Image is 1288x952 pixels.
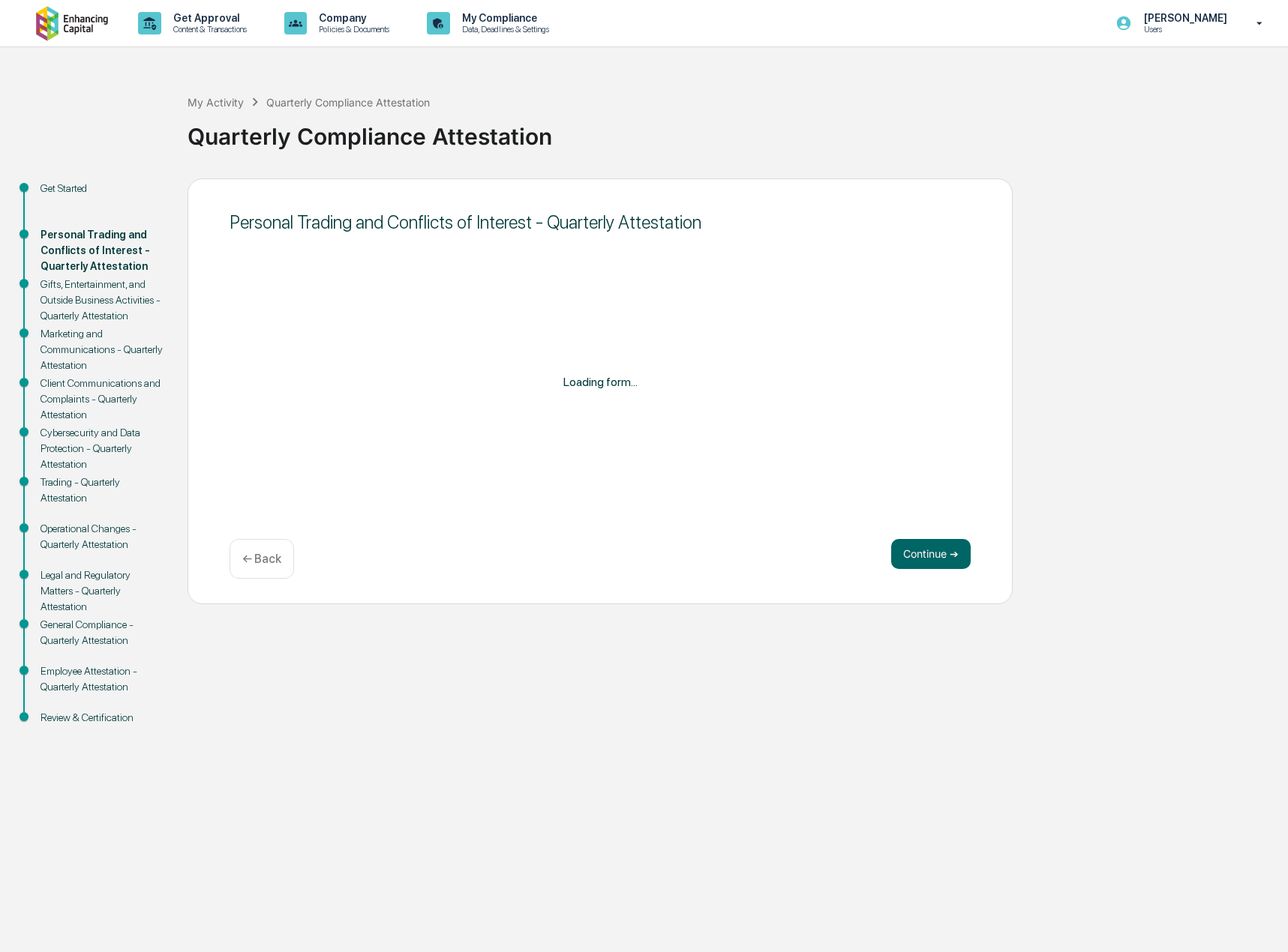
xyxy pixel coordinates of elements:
[41,521,164,552] div: Operational Changes - Quarterly Attestation
[188,111,1280,150] div: Quarterly Compliance Attestation
[1132,24,1235,34] p: Users
[41,663,164,695] div: Employee Attestation - Quarterly Attestation
[161,24,254,34] p: Content & Transactions
[36,5,108,40] img: logo
[188,96,244,109] div: My Activity
[41,475,164,506] div: Trading - Quarterly Attestation
[41,617,164,648] div: General Compliance - Quarterly Attestation
[41,181,164,196] div: Get Started
[230,211,971,233] div: Personal Trading and Conflicts of Interest - Quarterly Attestation
[450,24,557,34] p: Data, Deadlines & Settings
[1132,12,1235,24] p: [PERSON_NAME]
[41,277,164,324] div: Gifts, Entertainment, and Outside Business Activities - Quarterly Attestation
[450,12,557,24] p: My Compliance
[266,96,430,109] div: Quarterly Compliance Attestation
[891,539,971,569] button: Continue ➔
[41,425,164,472] div: Cybersecurity and Data Protection - Quarterly Attestation
[41,326,164,373] div: Marketing and Communications - Quarterly Attestation
[41,376,164,423] div: Client Communications and Complaints - Quarterly Attestation
[41,710,164,726] div: Review & Certification
[41,227,164,274] div: Personal Trading and Conflicts of Interest - Quarterly Attestation
[161,12,254,24] p: Get Approval
[307,12,397,24] p: Company
[242,552,281,566] p: ← Back
[230,357,971,407] div: Loading form...
[307,24,397,34] p: Policies & Documents
[41,567,164,615] div: Legal and Regulatory Matters - Quarterly Attestation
